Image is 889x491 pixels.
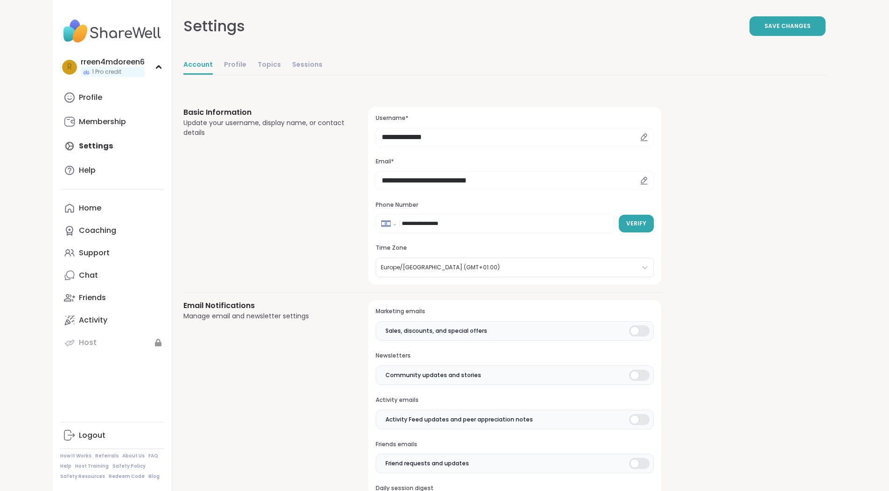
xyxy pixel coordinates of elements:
a: Activity [60,309,164,331]
div: Help [79,165,96,175]
a: Chat [60,264,164,287]
a: Safety Policy [112,463,146,470]
div: Profile [79,92,102,103]
div: Support [79,248,110,258]
a: Coaching [60,219,164,242]
a: Logout [60,424,164,447]
div: Home [79,203,101,213]
a: Support [60,242,164,264]
a: Help [60,463,71,470]
h3: Newsletters [376,352,653,360]
a: How It Works [60,453,91,459]
span: Friend requests and updates [385,459,469,468]
span: r [67,61,72,73]
span: Community updates and stories [385,371,481,379]
div: Friends [79,293,106,303]
span: Save Changes [764,22,811,30]
button: Verify [619,215,654,232]
a: Account [183,56,213,75]
h3: Phone Number [376,201,653,209]
span: Sales, discounts, and special offers [385,327,487,335]
h3: Marketing emails [376,308,653,316]
div: rreen4mdoreen6 [81,57,145,67]
a: Sessions [292,56,322,75]
div: Logout [79,430,105,441]
h3: Friends emails [376,441,653,449]
a: Host [60,331,164,354]
a: Home [60,197,164,219]
div: Coaching [79,225,116,236]
a: Host Training [75,463,109,470]
img: ShareWell Nav Logo [60,15,164,48]
h3: Time Zone [376,244,653,252]
a: Help [60,159,164,182]
a: Topics [258,56,281,75]
a: Referrals [95,453,119,459]
a: Safety Resources [60,473,105,480]
span: Verify [626,219,646,228]
a: Redeem Code [109,473,145,480]
button: Save Changes [749,16,826,36]
span: Activity Feed updates and peer appreciation notes [385,415,533,424]
div: Manage email and newsletter settings [183,311,346,321]
h3: Email* [376,158,653,166]
div: Chat [79,270,98,281]
a: Friends [60,287,164,309]
h3: Basic Information [183,107,346,118]
span: 1 Pro credit [92,68,121,76]
div: Membership [79,117,126,127]
h3: Email Notifications [183,300,346,311]
a: Blog [148,473,160,480]
h3: Username* [376,114,653,122]
div: Update your username, display name, or contact details [183,118,346,138]
a: Profile [60,86,164,109]
a: FAQ [148,453,158,459]
div: Activity [79,315,107,325]
div: Host [79,337,97,348]
a: Profile [224,56,246,75]
a: About Us [122,453,145,459]
h3: Activity emails [376,396,653,404]
a: Membership [60,111,164,133]
div: Settings [183,15,245,37]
